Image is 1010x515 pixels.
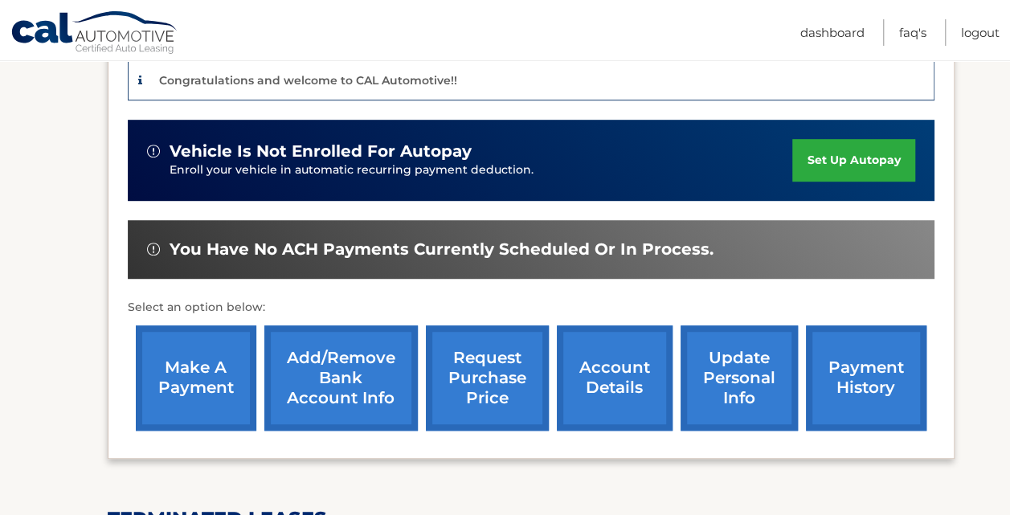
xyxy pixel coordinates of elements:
p: Enroll your vehicle in automatic recurring payment deduction. [170,161,793,179]
a: Logout [961,19,1000,46]
a: FAQ's [899,19,926,46]
a: Add/Remove bank account info [264,325,418,431]
img: alert-white.svg [147,243,160,255]
span: vehicle is not enrolled for autopay [170,141,472,161]
a: account details [557,325,673,431]
a: request purchase price [426,325,549,431]
a: update personal info [681,325,798,431]
p: Select an option below: [128,298,934,317]
a: set up autopay [792,139,914,182]
a: make a payment [136,325,256,431]
p: Congratulations and welcome to CAL Automotive!! [159,73,457,88]
span: You have no ACH payments currently scheduled or in process. [170,239,714,260]
a: Cal Automotive [10,10,179,57]
a: payment history [806,325,926,431]
img: alert-white.svg [147,145,160,157]
a: Dashboard [800,19,865,46]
